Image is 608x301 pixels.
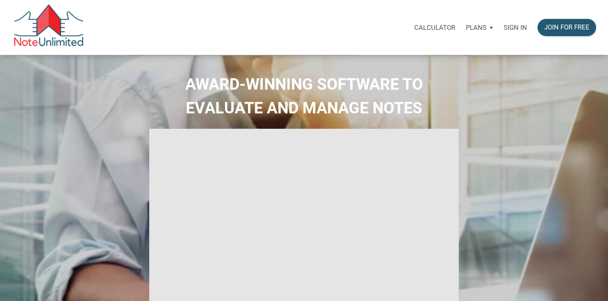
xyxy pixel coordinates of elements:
[498,14,532,41] a: Sign in
[461,14,498,41] a: Plans
[504,24,527,32] p: Sign in
[409,14,461,41] a: Calculator
[544,22,590,33] div: Join for free
[466,24,486,32] p: Plans
[532,14,601,41] a: Join for free
[538,19,596,36] button: Join for free
[7,73,601,120] h2: AWARD-WINNING SOFTWARE TO EVALUATE AND MANAGE NOTES
[414,24,455,32] p: Calculator
[461,15,498,41] button: Plans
